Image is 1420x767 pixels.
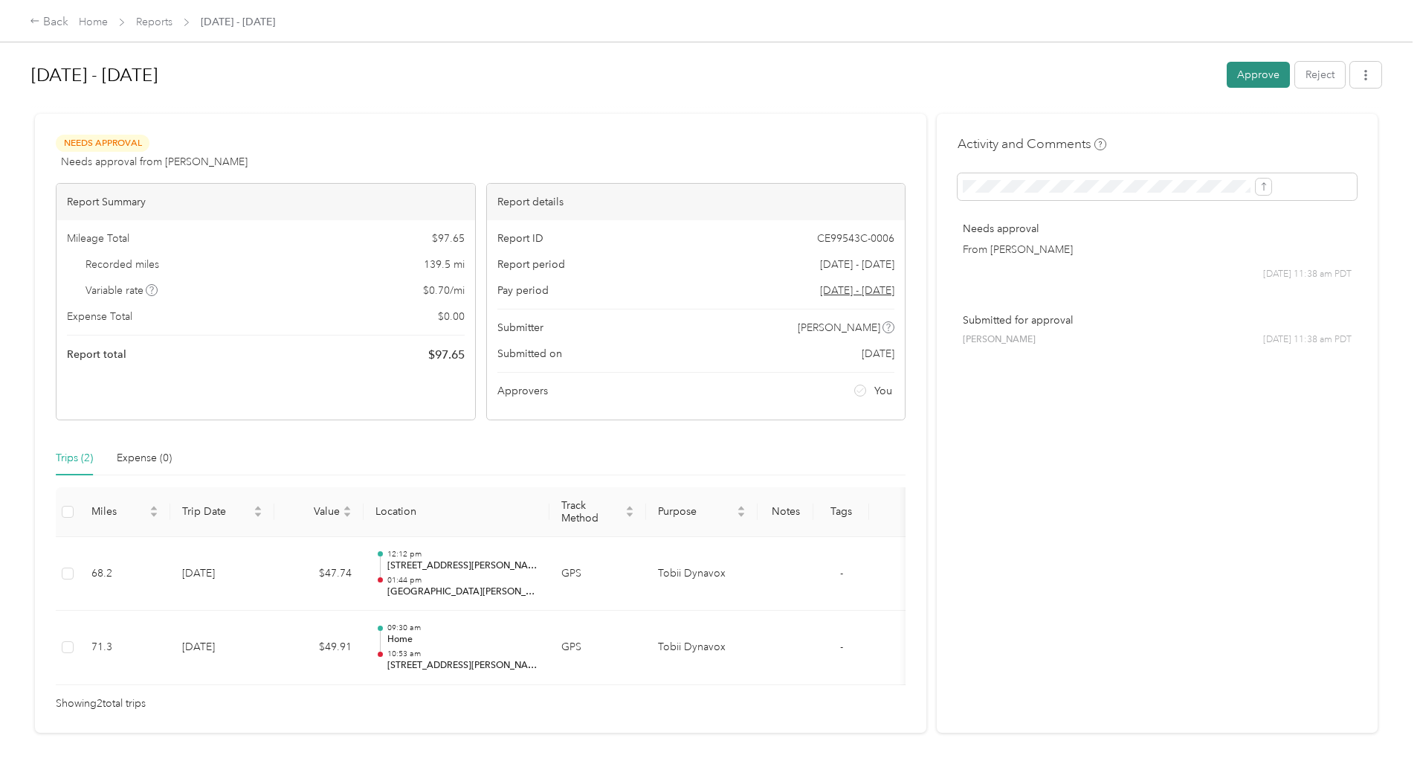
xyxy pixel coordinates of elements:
th: Trip Date [170,487,274,537]
span: [DATE] [862,346,894,362]
td: $47.74 [274,537,364,612]
td: 71.3 [80,611,170,685]
span: Report total [67,347,126,362]
span: Submitted on [497,346,562,362]
span: Value [286,505,340,518]
span: $ 0.00 [438,309,465,324]
h4: Activity and Comments [958,135,1106,153]
td: $49.91 [274,611,364,685]
p: Needs approval [963,221,1352,237]
td: GPS [549,611,646,685]
span: caret-up [254,504,262,513]
span: Report period [497,257,565,272]
span: Trip Date [182,505,251,518]
span: Pay period [497,283,549,298]
td: Tobii Dynavox [646,611,758,685]
span: caret-down [737,510,746,519]
span: Variable rate [85,283,158,298]
th: Tags [813,487,869,537]
span: Go to pay period [820,283,894,298]
span: Recorded miles [85,257,159,272]
p: 09:30 am [387,623,538,633]
span: [PERSON_NAME] [963,333,1036,347]
span: Report ID [497,231,543,246]
span: Needs approval from [PERSON_NAME] [61,154,248,170]
td: GPS [549,537,646,612]
div: Trips (2) [56,450,93,466]
p: 12:12 pm [387,549,538,559]
span: [DATE] 11:38 am PDT [1263,268,1352,281]
span: [PERSON_NAME] [798,320,880,336]
h1: Aug 25 - 31, 2025 [31,57,1216,93]
span: You [874,383,892,399]
button: Reject [1295,62,1345,88]
iframe: Everlance-gr Chat Button Frame [1337,684,1420,767]
th: Track Method [549,487,646,537]
p: 01:44 pm [387,575,538,585]
a: Home [79,16,108,28]
td: [DATE] [170,611,274,685]
th: Miles [80,487,170,537]
span: caret-up [149,504,158,513]
td: Tobii Dynavox [646,537,758,612]
div: Report details [487,184,906,220]
span: Expense Total [67,309,132,324]
span: Mileage Total [67,231,129,246]
span: Track Method [561,499,622,524]
div: Expense (0) [117,450,172,466]
span: caret-up [737,504,746,513]
span: caret-down [149,510,158,519]
p: [STREET_ADDRESS][PERSON_NAME] [387,659,538,673]
p: Home [387,633,538,646]
th: Location [364,487,549,537]
th: Purpose [646,487,758,537]
span: Approvers [497,383,548,399]
p: [STREET_ADDRESS][PERSON_NAME][PERSON_NAME] [387,559,538,573]
span: caret-down [343,510,352,519]
th: Notes [758,487,813,537]
th: Value [274,487,364,537]
span: CE99543C-0006 [817,231,894,246]
span: $ 97.65 [428,346,465,364]
span: caret-up [343,504,352,513]
td: [DATE] [170,537,274,612]
p: Submitted for approval [963,312,1352,328]
span: caret-down [625,510,634,519]
p: 10:53 am [387,649,538,659]
div: Report Summary [57,184,475,220]
span: caret-up [625,504,634,513]
span: 139.5 mi [424,257,465,272]
span: $ 97.65 [432,231,465,246]
p: From [PERSON_NAME] [963,242,1352,257]
span: Needs Approval [56,135,149,152]
span: - [840,641,843,653]
span: Showing 2 total trips [56,696,146,712]
span: Miles [91,505,146,518]
span: [DATE] 11:38 am PDT [1263,333,1352,347]
span: - [840,567,843,580]
button: Approve [1227,62,1290,88]
span: Purpose [658,505,734,518]
span: [DATE] - [DATE] [201,14,275,30]
a: Reports [136,16,172,28]
span: [DATE] - [DATE] [820,257,894,272]
td: 68.2 [80,537,170,612]
p: [GEOGRAPHIC_DATA][PERSON_NAME], [GEOGRAPHIC_DATA] [387,585,538,599]
span: caret-down [254,510,262,519]
span: $ 0.70 / mi [423,283,465,298]
span: Submitter [497,320,543,336]
div: Back [30,13,68,31]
